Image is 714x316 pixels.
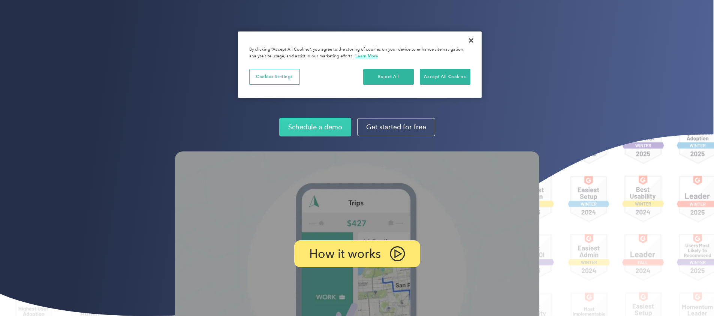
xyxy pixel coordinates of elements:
[355,53,378,58] a: More information about your privacy, opens in a new tab
[249,69,300,85] button: Cookies Settings
[309,249,381,259] p: How it works
[279,118,351,136] a: Schedule a demo
[420,69,470,85] button: Accept All Cookies
[357,118,435,136] a: Get started for free
[363,69,414,85] button: Reject All
[463,32,479,49] button: Close
[238,31,482,98] div: Privacy
[249,46,470,60] div: By clicking “Accept All Cookies”, you agree to the storing of cookies on your device to enhance s...
[238,31,482,98] div: Cookie banner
